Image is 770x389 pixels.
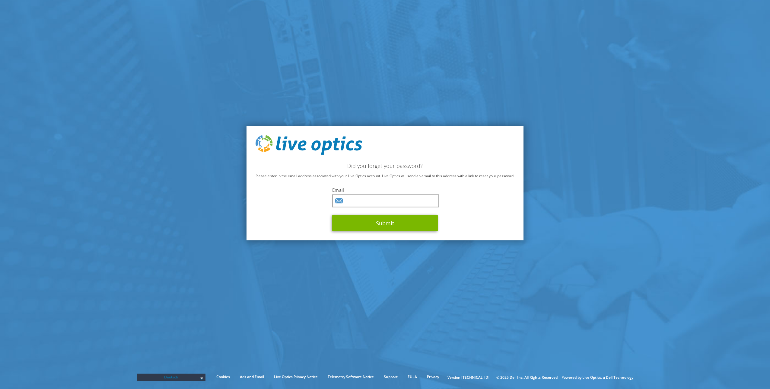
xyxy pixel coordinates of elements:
label: Email [332,187,438,193]
a: Cookies [212,374,234,380]
p: Please enter in the email address associated with your Live Optics account. Live Optics will send... [256,173,514,179]
h2: Did you forget your password? [256,162,514,169]
a: EULA [403,374,422,380]
a: Ads and Email [235,374,269,380]
li: © 2025 Dell Inc. All Rights Reserved [493,374,561,381]
button: Submit [332,215,438,231]
li: Version [TECHNICAL_ID] [444,374,492,381]
a: Support [379,374,402,380]
a: Telemetry Software Notice [323,374,378,380]
a: Privacy [422,374,444,380]
a: Live Optics Privacy Notice [269,374,322,380]
li: Powered by Live Optics, a Dell Technology [562,374,633,381]
img: live_optics_svg.svg [256,135,362,155]
span: Deutsch [140,374,203,381]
